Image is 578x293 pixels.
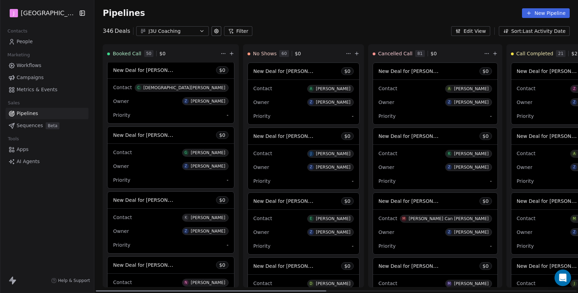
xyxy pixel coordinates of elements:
[185,163,187,169] div: Z
[5,98,23,108] span: Sales
[573,100,576,105] div: Z
[310,151,311,157] div: J
[379,86,397,91] span: Contact
[253,263,326,269] span: New Deal for [PERSON_NAME]
[379,216,397,221] span: Contact
[352,113,354,120] span: -
[13,10,15,17] span: J
[448,281,451,286] div: M
[344,198,351,205] span: $ 0
[310,229,312,235] div: Z
[402,216,405,221] div: M
[490,113,492,120] span: -
[554,270,571,286] div: Open Intercom Messenger
[556,50,565,57] span: 21
[6,84,88,95] a: Metrics & Events
[113,163,129,169] span: Owner
[6,36,88,47] a: People
[248,45,344,63] div: No Shows60$0
[253,151,272,156] span: Contact
[279,50,289,57] span: 60
[253,216,272,221] span: Contact
[573,216,576,221] div: M
[253,164,269,170] span: Owner
[448,164,450,170] div: Z
[316,281,351,286] div: [PERSON_NAME]
[431,50,437,57] span: $ 0
[248,192,360,255] div: New Deal for [PERSON_NAME]$0ContactE[PERSON_NAME]OwnerZ[PERSON_NAME]Priority-
[144,50,153,57] span: 50
[573,86,576,92] div: Z
[316,151,351,156] div: [PERSON_NAME]
[185,215,187,220] div: K
[115,27,130,35] span: Deals
[113,215,132,220] span: Contact
[6,60,88,71] a: Workflows
[253,100,269,105] span: Owner
[113,177,130,183] span: Priority
[227,112,229,119] span: -
[483,263,489,270] span: $ 0
[113,150,132,155] span: Contact
[191,280,225,285] div: [PERSON_NAME]
[107,126,234,189] div: New Deal for [PERSON_NAME]$0ContactG[PERSON_NAME]OwnerZ[PERSON_NAME]Priority-
[219,132,225,139] span: $ 0
[373,192,498,255] div: New Deal for [PERSON_NAME] Can [PERSON_NAME]$0ContactM[PERSON_NAME] Can [PERSON_NAME]OwnerZ[PERSO...
[227,177,229,183] span: -
[379,263,451,269] span: New Deal for [PERSON_NAME]
[379,100,394,105] span: Owner
[310,86,312,92] div: A
[185,228,187,234] div: Z
[483,198,489,205] span: $ 0
[379,281,397,286] span: Contact
[573,229,576,235] div: Z
[248,63,360,125] div: New Deal for [PERSON_NAME]$0ContactA[PERSON_NAME]OwnerZ[PERSON_NAME]Priority-
[219,262,225,268] span: $ 0
[517,100,533,105] span: Owner
[224,26,253,36] button: Filter
[253,281,272,286] span: Contact
[483,133,489,140] span: $ 0
[490,178,492,185] span: -
[253,113,271,119] span: Priority
[316,165,351,170] div: [PERSON_NAME]
[490,243,492,249] span: -
[454,230,488,235] div: [PERSON_NAME]
[17,38,33,45] span: People
[379,198,504,204] span: New Deal for [PERSON_NAME] Can [PERSON_NAME]
[373,127,498,190] div: New Deal for [PERSON_NAME]$0ContactK[PERSON_NAME]OwnerZ[PERSON_NAME]Priority-
[185,150,187,155] div: G
[253,86,272,91] span: Contact
[17,158,40,165] span: AI Agents
[310,164,312,170] div: Z
[185,98,187,104] div: Z
[573,151,576,157] div: A
[191,215,225,220] div: [PERSON_NAME]
[253,133,326,139] span: New Deal for [PERSON_NAME]
[517,281,535,286] span: Contact
[191,229,225,234] div: [PERSON_NAME]
[17,62,41,69] span: Workflows
[107,45,219,63] div: Booked Call50$0
[113,50,141,57] span: Booked Call
[51,278,90,283] a: Help & Support
[6,120,88,131] a: SequencesBeta
[295,50,301,57] span: $ 0
[517,243,534,249] span: Priority
[415,50,425,57] span: 81
[113,132,186,138] span: New Deal for [PERSON_NAME]
[5,134,22,144] span: Tools
[113,67,186,73] span: New Deal for [PERSON_NAME]
[379,229,394,235] span: Owner
[253,178,271,184] span: Priority
[113,112,130,118] span: Priority
[316,100,351,105] div: [PERSON_NAME]
[316,216,351,221] div: [PERSON_NAME]
[379,113,396,119] span: Priority
[191,99,225,104] div: [PERSON_NAME]
[113,242,130,248] span: Priority
[316,86,351,91] div: [PERSON_NAME]
[253,198,326,204] span: New Deal for [PERSON_NAME]
[483,68,489,75] span: $ 0
[103,27,130,35] div: 346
